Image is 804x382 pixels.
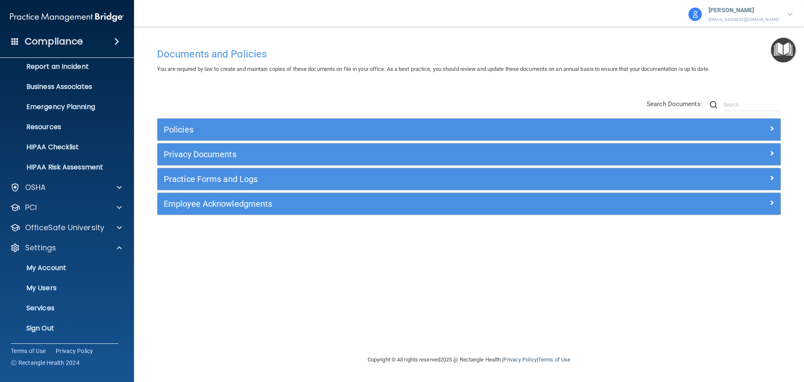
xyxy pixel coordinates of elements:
[164,199,618,208] h5: Employee Acknowledgments
[25,223,104,233] p: OfficeSafe University
[5,304,120,312] p: Services
[5,264,120,272] p: My Account
[5,83,120,91] p: Business Associates
[5,62,120,71] p: Report an Incident
[164,123,774,136] a: Policies
[10,9,124,26] img: PMB logo
[788,13,793,16] img: arrow-down.227dba2b.svg
[709,5,779,16] p: [PERSON_NAME]
[164,125,618,134] h5: Policies
[10,223,122,233] a: OfficeSafe University
[688,8,702,21] img: avatar.17b06cb7.svg
[724,99,781,111] input: Search
[11,359,80,367] span: Ⓒ Rectangle Health 2024
[5,163,120,172] p: HIPAA Risk Assessment
[771,38,796,62] button: Open Resource Center
[25,243,56,253] p: Settings
[164,197,774,210] a: Employee Acknowledgments
[10,182,122,192] a: OSHA
[25,36,83,47] h4: Compliance
[5,284,120,292] p: My Users
[56,347,93,355] a: Privacy Policy
[5,143,120,151] p: HIPAA Checklist
[10,243,122,253] a: Settings
[647,100,702,108] span: Search Documents:
[5,324,120,333] p: Sign Out
[157,66,709,72] span: You are required by law to create and maintain copies of these documents on file in your office. ...
[538,356,570,363] a: Terms of Use
[5,123,120,131] p: Resources
[710,101,717,109] img: ic-search.3b580494.png
[157,49,781,60] h4: Documents and Policies
[316,346,622,373] div: Copyright © All rights reserved 2025 @ Rectangle Health | |
[164,150,618,159] h5: Privacy Documents
[659,322,794,356] iframe: Drift Widget Chat Controller
[5,103,120,111] p: Emergency Planning
[164,174,618,184] h5: Practice Forms and Logs
[25,203,37,213] p: PCI
[10,203,122,213] a: PCI
[25,182,46,192] p: OSHA
[503,356,536,363] a: Privacy Policy
[11,347,46,355] a: Terms of Use
[164,172,774,186] a: Practice Forms and Logs
[164,148,774,161] a: Privacy Documents
[709,16,779,23] p: [EMAIL_ADDRESS][DOMAIN_NAME]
